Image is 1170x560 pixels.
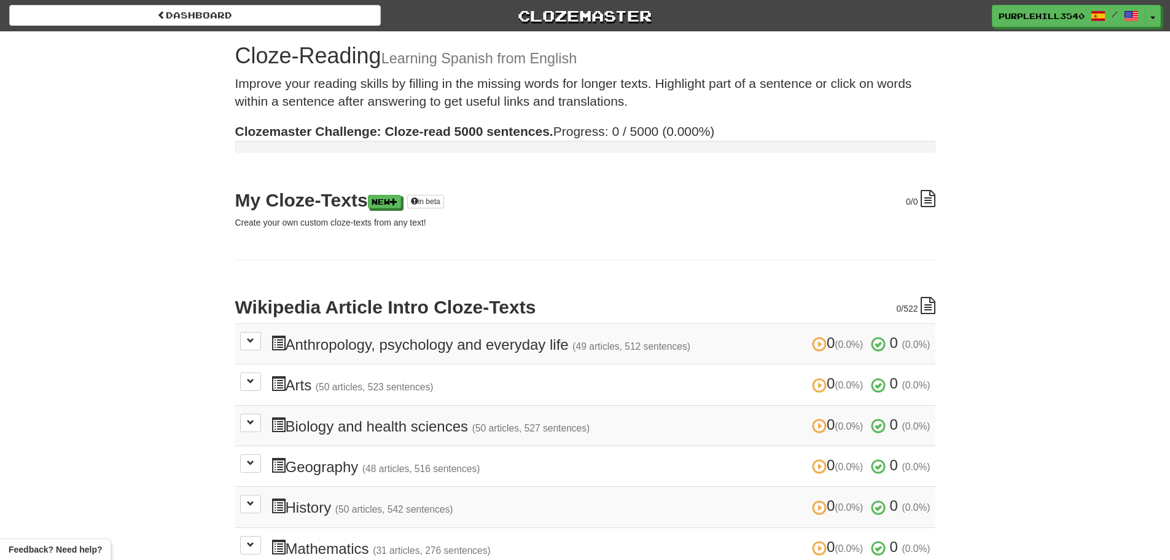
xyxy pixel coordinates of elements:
[399,5,771,26] a: Clozemaster
[835,421,863,432] small: (0.0%)
[902,339,930,350] small: (0.0%)
[362,463,480,474] small: (48 articles, 516 sentences)
[9,5,381,26] a: Dashboard
[906,190,935,208] div: /0
[835,380,863,390] small: (0.0%)
[890,457,898,473] span: 0
[812,375,867,392] span: 0
[812,497,867,514] span: 0
[9,543,102,556] span: Open feedback widget
[271,539,930,557] h3: Mathematics
[890,497,898,514] span: 0
[407,195,444,208] a: in beta
[902,462,930,472] small: (0.0%)
[902,502,930,513] small: (0.0%)
[890,375,898,392] span: 0
[271,457,930,475] h3: Geography
[235,190,935,210] h2: My Cloze-Texts
[235,124,553,138] strong: Clozemaster Challenge: Cloze-read 5000 sentences.
[373,545,491,556] small: (31 articles, 276 sentences)
[835,339,863,350] small: (0.0%)
[890,416,898,433] span: 0
[835,462,863,472] small: (0.0%)
[235,297,935,317] h2: Wikipedia Article Intro Cloze-Texts
[235,44,935,68] h1: Cloze-Reading
[812,416,867,433] span: 0
[235,124,715,138] span: Progress: 0 / 5000 (0.000%)
[316,382,434,392] small: (50 articles, 523 sentences)
[812,334,867,351] span: 0
[999,10,1085,22] span: PurpleHill3540
[896,297,935,315] div: /522
[890,334,898,351] span: 0
[1112,10,1118,18] span: /
[271,376,930,393] h3: Arts
[812,538,867,555] span: 0
[812,457,867,473] span: 0
[835,543,863,554] small: (0.0%)
[381,50,577,66] small: Learning Spanish from English
[992,5,1145,27] a: PurpleHill3540 /
[271,335,930,353] h3: Anthropology, psychology and everyday life
[902,543,930,554] small: (0.0%)
[835,502,863,513] small: (0.0%)
[572,341,690,352] small: (49 articles, 512 sentences)
[902,380,930,390] small: (0.0%)
[472,423,590,433] small: (50 articles, 527 sentences)
[906,197,911,207] span: 0
[235,74,935,111] p: Improve your reading skills by filling in the missing words for longer texts. Highlight part of a...
[896,304,901,314] span: 0
[335,504,453,515] small: (50 articles, 542 sentences)
[902,421,930,432] small: (0.0%)
[368,195,401,208] a: New
[271,498,930,516] h3: History
[890,538,898,555] span: 0
[235,216,935,229] p: Create your own custom cloze-texts from any text!
[271,417,930,435] h3: Biology and health sciences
